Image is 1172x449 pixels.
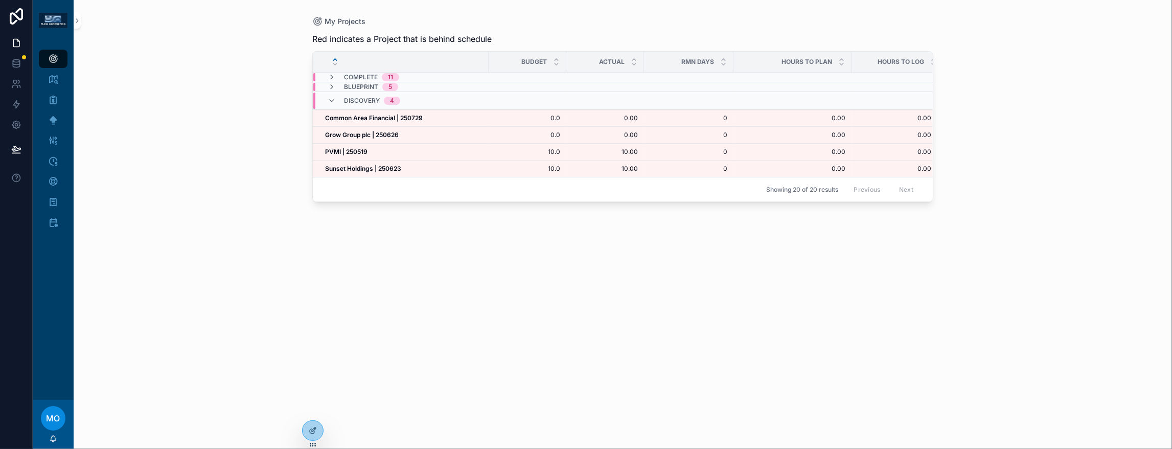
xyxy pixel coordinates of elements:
[766,186,838,194] span: Showing 20 of 20 results
[521,58,547,66] span: Budget
[782,58,832,66] span: Hours to Plan
[325,148,367,155] strong: PVMI | 250519
[740,165,845,173] a: 0.00
[47,412,60,424] span: MO
[650,131,727,139] a: 0
[325,114,423,122] strong: Common Area Financial | 250729
[650,148,727,156] a: 0
[325,16,365,27] span: My Projects
[740,148,845,156] a: 0.00
[325,114,482,122] a: Common Area Financial | 250729
[650,114,727,122] a: 0
[495,148,560,156] a: 10.0
[495,114,560,122] a: 0.0
[740,131,845,139] a: 0.00
[344,73,378,81] span: Complete
[33,41,74,248] div: scrollable content
[325,131,399,139] strong: Grow Group plc | 250626
[740,114,845,122] a: 0.00
[388,83,392,91] div: 5
[325,148,482,156] a: PVMI | 250519
[39,13,67,28] img: App logo
[495,131,560,139] a: 0.0
[650,165,727,173] a: 0
[344,83,378,91] span: Blueprint
[390,97,394,105] div: 4
[852,131,931,139] a: 0.00
[852,165,931,173] a: 0.00
[572,114,638,122] a: 0.00
[312,16,365,27] a: My Projects
[852,148,931,156] a: 0.00
[325,165,482,173] a: Sunset Holdings | 250623
[599,58,625,66] span: Actual
[878,58,924,66] span: Hours to Log
[852,114,931,122] a: 0.00
[325,165,401,172] strong: Sunset Holdings | 250623
[681,58,714,66] span: RMN Days
[344,97,380,105] span: Discovery
[312,33,492,45] span: Red indicates a Project that is behind schedule
[572,131,638,139] a: 0.00
[572,148,638,156] a: 10.00
[388,73,393,81] div: 11
[325,131,482,139] a: Grow Group plc | 250626
[572,165,638,173] a: 10.00
[495,165,560,173] a: 10.0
